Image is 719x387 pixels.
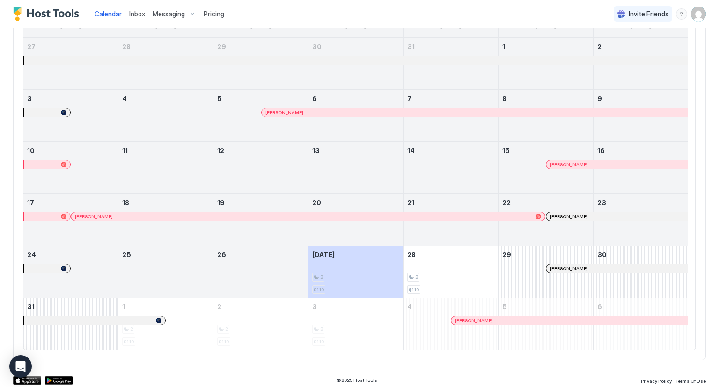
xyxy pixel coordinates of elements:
[23,90,118,142] td: August 3, 2025
[213,246,308,298] td: August 26, 2025
[407,303,412,311] span: 4
[23,194,118,211] a: August 17, 2025
[593,90,688,142] td: August 9, 2025
[217,199,225,207] span: 19
[498,194,593,246] td: August 22, 2025
[217,303,221,311] span: 2
[550,162,588,168] span: [PERSON_NAME]
[217,147,224,155] span: 12
[499,298,593,315] a: September 5, 2025
[455,318,493,324] span: [PERSON_NAME]
[675,375,706,385] a: Terms Of Use
[641,375,672,385] a: Privacy Policy
[213,298,308,315] a: September 2, 2025
[593,38,688,90] td: August 2, 2025
[407,251,416,259] span: 28
[308,142,403,159] a: August 13, 2025
[45,376,73,385] div: Google Play Store
[593,298,688,350] td: September 6, 2025
[550,214,588,220] span: [PERSON_NAME]
[95,9,122,19] a: Calendar
[23,142,118,159] a: August 10, 2025
[213,90,308,107] a: August 5, 2025
[122,95,127,103] span: 4
[502,43,505,51] span: 1
[213,90,308,142] td: August 5, 2025
[204,10,224,18] span: Pricing
[308,90,404,142] td: August 6, 2025
[455,318,684,324] div: [PERSON_NAME]
[122,199,129,207] span: 18
[593,142,688,194] td: August 16, 2025
[122,43,131,51] span: 28
[23,90,118,107] a: August 3, 2025
[308,246,403,263] a: August 27, 2025
[118,246,213,263] a: August 25, 2025
[13,7,83,21] a: Host Tools Logo
[122,303,125,311] span: 1
[403,142,498,194] td: August 14, 2025
[308,194,404,246] td: August 20, 2025
[593,194,688,246] td: August 23, 2025
[629,10,668,18] span: Invite Friends
[129,9,145,19] a: Inbox
[95,10,122,18] span: Calendar
[597,251,607,259] span: 30
[23,142,118,194] td: August 10, 2025
[308,246,404,298] td: August 27, 2025
[407,199,414,207] span: 21
[502,95,506,103] span: 8
[122,147,128,155] span: 11
[213,194,308,246] td: August 19, 2025
[23,298,118,315] a: August 31, 2025
[118,142,213,159] a: August 11, 2025
[122,251,131,259] span: 25
[502,147,510,155] span: 15
[75,214,113,220] span: [PERSON_NAME]
[404,246,498,263] a: August 28, 2025
[550,266,684,272] div: [PERSON_NAME]
[308,90,403,107] a: August 6, 2025
[499,38,593,55] a: August 1, 2025
[550,214,684,220] div: [PERSON_NAME]
[550,266,588,272] span: [PERSON_NAME]
[265,110,684,116] div: [PERSON_NAME]
[217,251,226,259] span: 26
[594,298,688,315] a: September 6, 2025
[23,38,118,55] a: July 27, 2025
[593,246,688,298] td: August 30, 2025
[415,274,418,280] span: 2
[213,38,308,55] a: July 29, 2025
[213,194,308,211] a: August 19, 2025
[129,10,145,18] span: Inbox
[118,194,213,246] td: August 18, 2025
[502,199,511,207] span: 22
[594,90,688,107] a: August 9, 2025
[312,303,317,311] span: 3
[498,142,593,194] td: August 15, 2025
[118,90,213,107] a: August 4, 2025
[153,10,185,18] span: Messaging
[312,251,335,259] span: [DATE]
[23,194,118,246] td: August 17, 2025
[308,194,403,211] a: August 20, 2025
[27,199,34,207] span: 17
[75,214,541,220] div: [PERSON_NAME]
[23,38,118,90] td: July 27, 2025
[594,246,688,263] a: August 30, 2025
[499,90,593,107] a: August 8, 2025
[312,95,317,103] span: 6
[118,90,213,142] td: August 4, 2025
[675,378,706,384] span: Terms Of Use
[498,90,593,142] td: August 8, 2025
[13,376,41,385] a: App Store
[404,142,498,159] a: August 14, 2025
[213,142,308,194] td: August 12, 2025
[27,303,35,311] span: 31
[118,38,213,90] td: July 28, 2025
[23,246,118,298] td: August 24, 2025
[404,194,498,211] a: August 21, 2025
[499,246,593,263] a: August 29, 2025
[597,147,605,155] span: 16
[23,298,118,350] td: August 31, 2025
